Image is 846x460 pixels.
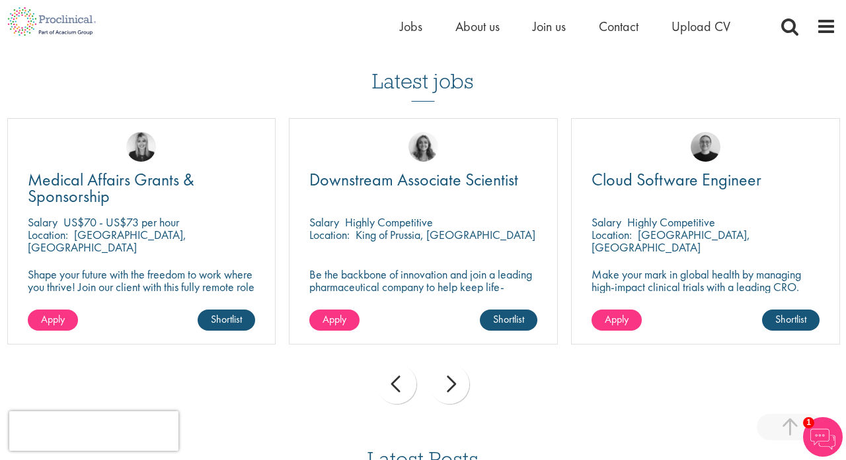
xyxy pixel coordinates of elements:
[672,18,730,35] a: Upload CV
[309,214,339,230] span: Salary
[592,172,820,188] a: Cloud Software Engineer
[28,168,194,207] span: Medical Affairs Grants & Sponsorship
[408,132,438,162] img: Jackie Cerchio
[803,417,843,457] img: Chatbot
[592,168,761,191] span: Cloud Software Engineer
[430,364,469,404] div: next
[323,312,346,326] span: Apply
[803,417,814,428] span: 1
[309,172,537,188] a: Downstream Associate Scientist
[592,214,621,230] span: Salary
[605,312,629,326] span: Apply
[28,214,58,230] span: Salary
[198,310,255,331] a: Shortlist
[691,132,720,162] img: Emma Pretorious
[372,37,474,102] h3: Latest jobs
[28,172,256,205] a: Medical Affairs Grants & Sponsorship
[28,227,186,255] p: [GEOGRAPHIC_DATA], [GEOGRAPHIC_DATA]
[9,411,178,451] iframe: reCAPTCHA
[627,214,715,230] p: Highly Competitive
[592,227,632,242] span: Location:
[455,18,500,35] a: About us
[400,18,422,35] a: Jobs
[592,227,750,255] p: [GEOGRAPHIC_DATA], [GEOGRAPHIC_DATA]
[592,268,820,293] p: Make your mark in global health by managing high-impact clinical trials with a leading CRO.
[41,312,65,326] span: Apply
[592,310,642,331] a: Apply
[345,214,433,230] p: Highly Competitive
[356,227,535,242] p: King of Prussia, [GEOGRAPHIC_DATA]
[309,227,350,242] span: Location:
[63,214,179,230] p: US$70 - US$73 per hour
[533,18,566,35] a: Join us
[28,227,68,242] span: Location:
[377,364,416,404] div: prev
[480,310,537,331] a: Shortlist
[309,168,518,191] span: Downstream Associate Scientist
[309,268,537,306] p: Be the backbone of innovation and join a leading pharmaceutical company to help keep life-changin...
[28,268,256,306] p: Shape your future with the freedom to work where you thrive! Join our client with this fully remo...
[309,310,360,331] a: Apply
[28,310,78,331] a: Apply
[762,310,820,331] a: Shortlist
[126,132,156,162] img: Janelle Jones
[599,18,638,35] a: Contact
